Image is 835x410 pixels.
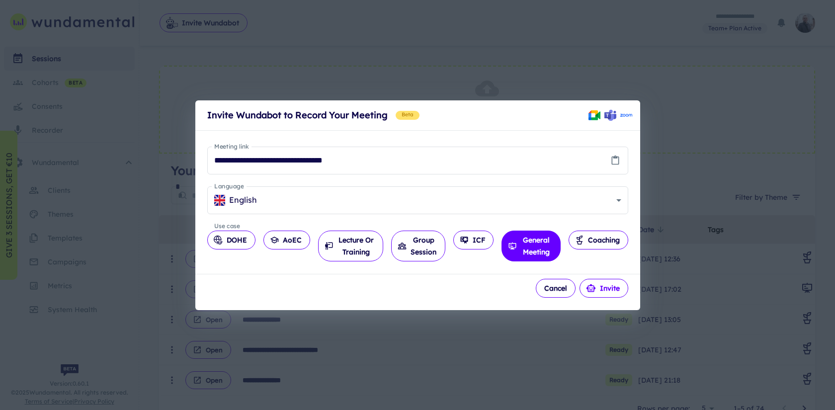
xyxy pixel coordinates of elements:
button: DOHE [207,231,255,249]
button: ICF [453,231,494,249]
button: Group Session [391,231,445,261]
button: Paste from clipboard [608,153,623,168]
button: Invite [580,279,628,298]
div: English [214,194,612,206]
label: Meeting link [214,142,249,151]
label: Use case [214,222,240,230]
img: GB [214,195,225,206]
button: Coaching [569,231,628,249]
label: Language [214,182,244,190]
button: General Meeting [501,231,560,261]
div: Invite Wundabot to Record Your Meeting [207,108,588,122]
button: AoEC [263,231,310,249]
span: Beta [398,111,418,119]
button: Cancel [536,279,576,298]
button: Lecture or Training [318,231,383,261]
